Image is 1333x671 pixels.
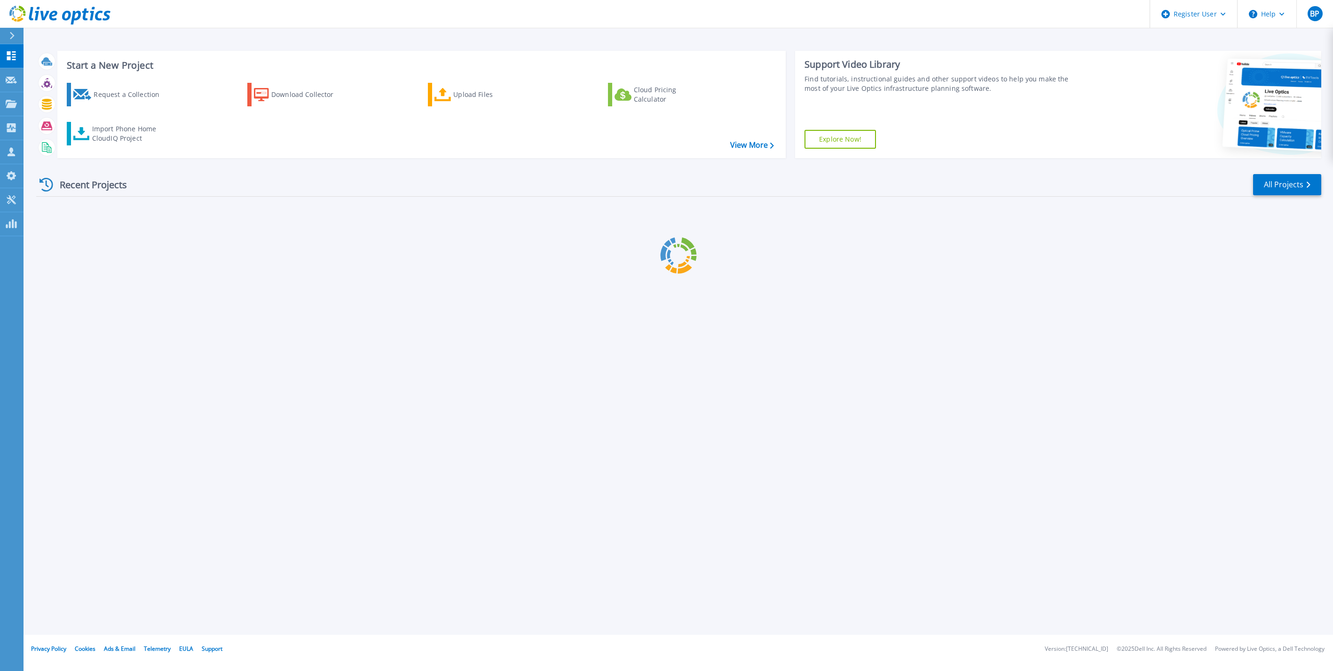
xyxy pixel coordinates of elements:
[805,130,876,149] a: Explore Now!
[1117,646,1207,652] li: © 2025 Dell Inc. All Rights Reserved
[271,85,347,104] div: Download Collector
[104,645,135,653] a: Ads & Email
[92,124,166,143] div: Import Phone Home CloudIQ Project
[634,85,709,104] div: Cloud Pricing Calculator
[1253,174,1321,195] a: All Projects
[144,645,171,653] a: Telemetry
[805,58,1078,71] div: Support Video Library
[247,83,352,106] a: Download Collector
[805,74,1078,93] div: Find tutorials, instructional guides and other support videos to help you make the most of your L...
[453,85,528,104] div: Upload Files
[608,83,713,106] a: Cloud Pricing Calculator
[1310,10,1319,17] span: BP
[730,141,774,150] a: View More
[67,60,773,71] h3: Start a New Project
[1215,646,1325,652] li: Powered by Live Optics, a Dell Technology
[36,173,140,196] div: Recent Projects
[179,645,193,653] a: EULA
[202,645,222,653] a: Support
[67,83,172,106] a: Request a Collection
[94,85,169,104] div: Request a Collection
[428,83,533,106] a: Upload Files
[1045,646,1108,652] li: Version: [TECHNICAL_ID]
[75,645,95,653] a: Cookies
[31,645,66,653] a: Privacy Policy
